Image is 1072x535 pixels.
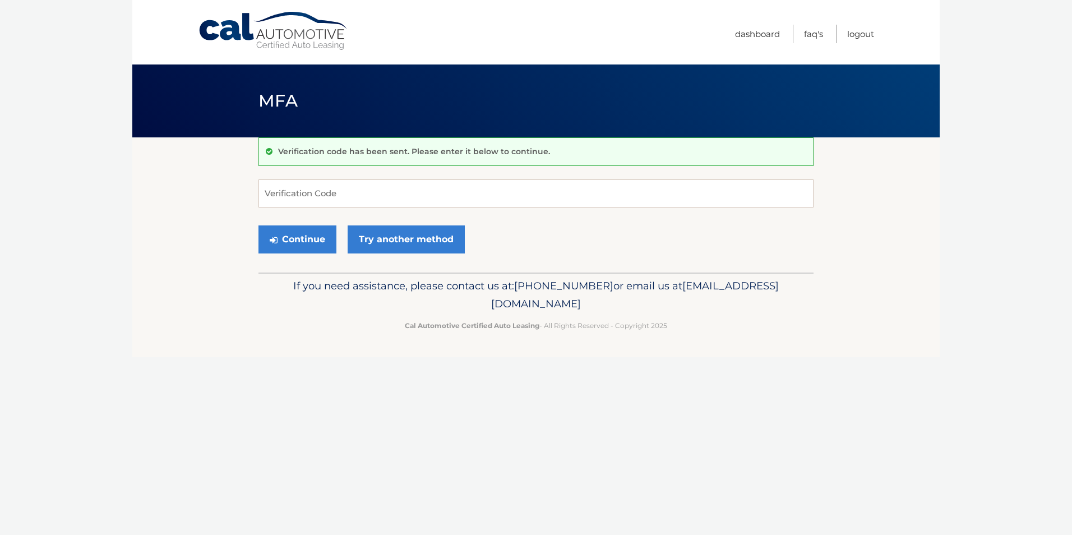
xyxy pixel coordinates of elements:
a: Dashboard [735,25,780,43]
p: Verification code has been sent. Please enter it below to continue. [278,146,550,156]
span: [EMAIL_ADDRESS][DOMAIN_NAME] [491,279,779,310]
button: Continue [258,225,336,253]
p: If you need assistance, please contact us at: or email us at [266,277,806,313]
span: [PHONE_NUMBER] [514,279,613,292]
span: MFA [258,90,298,111]
a: Cal Automotive [198,11,349,51]
strong: Cal Automotive Certified Auto Leasing [405,321,539,330]
a: Try another method [348,225,465,253]
a: Logout [847,25,874,43]
input: Verification Code [258,179,814,207]
p: - All Rights Reserved - Copyright 2025 [266,320,806,331]
a: FAQ's [804,25,823,43]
